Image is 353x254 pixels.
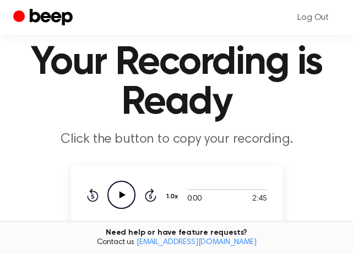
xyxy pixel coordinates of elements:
[13,43,340,122] h1: Your Recording is Ready
[252,193,267,205] span: 2:45
[286,4,340,31] a: Log Out
[13,7,75,29] a: Beep
[7,238,346,248] span: Contact us
[165,187,182,206] button: 1.0x
[187,193,202,205] span: 0:00
[137,239,257,246] a: [EMAIL_ADDRESS][DOMAIN_NAME]
[13,131,340,148] p: Click the button to copy your recording.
